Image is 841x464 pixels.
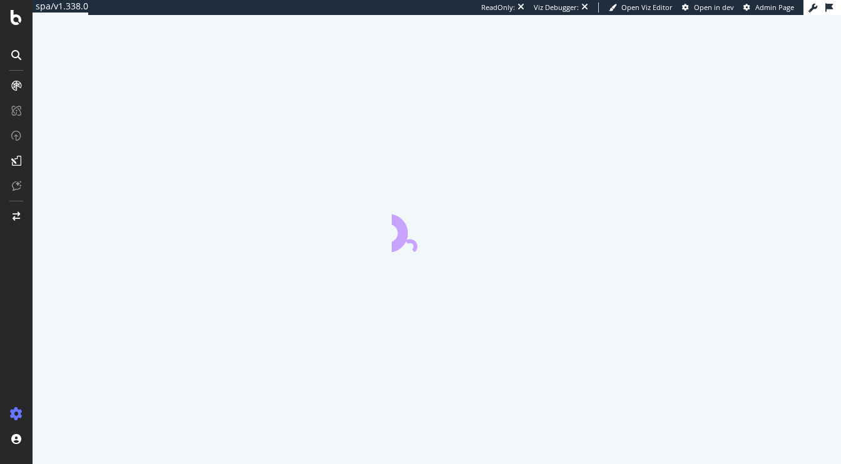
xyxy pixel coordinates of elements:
a: Open Viz Editor [609,3,673,13]
span: Open Viz Editor [621,3,673,12]
a: Open in dev [682,3,734,13]
div: animation [392,207,482,252]
div: ReadOnly: [481,3,515,13]
div: Viz Debugger: [534,3,579,13]
span: Admin Page [755,3,794,12]
span: Open in dev [694,3,734,12]
a: Admin Page [743,3,794,13]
